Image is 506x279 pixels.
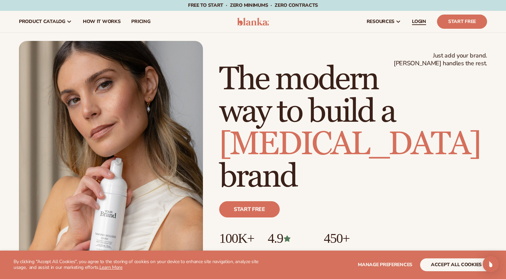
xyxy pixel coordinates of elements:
a: LOGIN [407,11,432,32]
p: 100K+ [219,231,254,246]
p: High-quality products [324,246,375,257]
span: Free to start · ZERO minimums · ZERO contracts [188,2,318,8]
span: product catalog [19,19,65,24]
div: Open Intercom Messenger [483,256,499,272]
span: Just add your brand. [PERSON_NAME] handles the rest. [394,52,487,68]
a: Learn More [99,264,122,271]
a: resources [361,11,407,32]
span: How It Works [83,19,121,24]
span: pricing [131,19,150,24]
p: Brands built [219,246,254,257]
p: 4.9 [268,231,310,246]
a: pricing [126,11,156,32]
img: Female holding tanning mousse. [19,41,203,273]
p: 450+ [324,231,375,246]
button: accept all cookies [420,258,492,271]
img: logo [237,18,269,26]
p: Over 400 reviews [268,246,310,257]
a: How It Works [77,11,126,32]
span: Manage preferences [358,261,412,268]
button: Manage preferences [358,258,412,271]
p: By clicking "Accept All Cookies", you agree to the storing of cookies on your device to enhance s... [14,259,272,271]
span: [MEDICAL_DATA] [219,124,480,164]
span: resources [367,19,394,24]
h1: The modern way to build a brand [219,63,487,193]
a: Start Free [437,15,487,29]
span: LOGIN [412,19,426,24]
a: Start free [219,201,280,217]
a: product catalog [14,11,77,32]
